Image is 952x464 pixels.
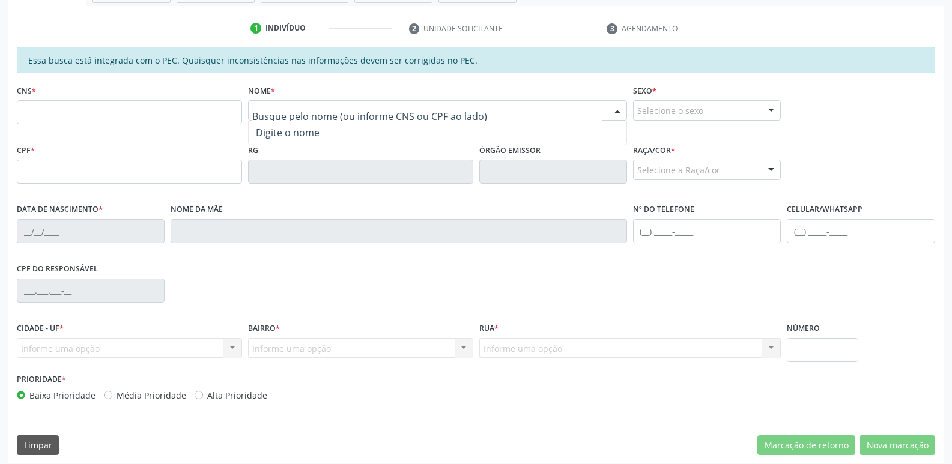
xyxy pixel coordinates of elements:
label: RG [248,141,258,160]
label: Raça/cor [633,141,675,160]
label: Data de nascimento [17,200,103,219]
label: Nome [248,82,275,100]
input: (__) _____-_____ [787,219,935,243]
input: __/__/____ [17,219,165,243]
input: ___.___.___-__ [17,279,165,303]
span: Selecione o sexo [637,104,703,117]
label: Número [787,319,820,338]
label: CPF [17,141,35,160]
span: Digite o nome [256,126,320,139]
label: Nº do Telefone [633,200,694,219]
label: Alta Prioridade [207,389,267,402]
label: Cidade - UF [17,319,64,338]
label: CPF do responsável [17,260,98,279]
input: (__) _____-_____ [633,219,781,243]
label: Bairro [248,319,280,338]
label: Sexo [633,82,656,100]
label: Rua [479,319,499,338]
label: Média Prioridade [117,389,186,402]
button: Marcação de retorno [757,435,855,456]
label: Nome da mãe [171,200,223,219]
label: Órgão emissor [479,141,541,160]
button: Nova marcação [860,435,935,456]
div: 1 [250,23,261,34]
input: Busque pelo nome (ou informe CNS ou CPF ao lado) [252,104,602,128]
label: Celular/WhatsApp [787,200,863,219]
label: Baixa Prioridade [29,389,96,402]
div: Indivíduo [265,23,306,34]
span: Selecione a Raça/cor [637,164,720,176]
label: Prioridade [17,370,66,389]
div: Essa busca está integrada com o PEC. Quaisquer inconsistências nas informações devem ser corrigid... [17,47,935,73]
label: CNS [17,82,36,100]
